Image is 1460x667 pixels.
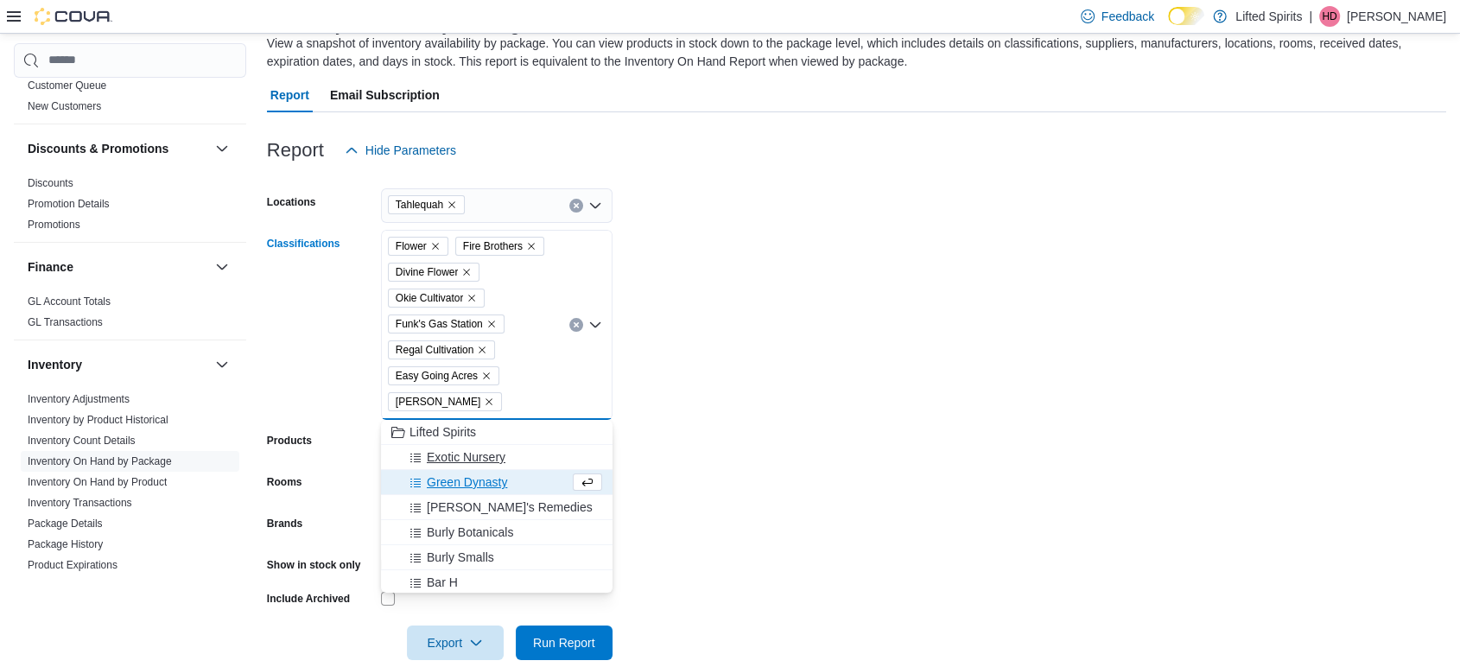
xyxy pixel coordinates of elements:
span: Burly Smalls [427,549,494,566]
span: Bar H [427,574,458,591]
button: Close list of options [588,318,602,332]
span: Lifted Spirits [409,423,476,441]
button: Discounts & Promotions [212,138,232,159]
p: [PERSON_NAME] [1347,6,1446,27]
button: Remove Okie TSGP from selection in this group [484,397,494,407]
div: Harley Davis [1319,6,1340,27]
button: Open list of options [588,199,602,213]
span: Dark Mode [1168,25,1169,26]
a: Customer Queue [28,79,106,92]
img: Cova [35,8,112,25]
button: Remove Funk's Gas Station from selection in this group [486,319,497,329]
button: Clear input [569,318,583,332]
span: Inventory On Hand by Product [28,475,167,489]
button: [PERSON_NAME]'s Remedies [381,495,613,520]
a: Promotions [28,219,80,231]
span: New Customers [28,99,101,113]
label: Rooms [267,475,302,489]
label: Classifications [267,237,340,251]
button: Finance [212,257,232,277]
button: Lifted Spirits [381,420,613,445]
h3: Discounts & Promotions [28,140,168,157]
a: Product Expirations [28,559,117,571]
label: Brands [267,517,302,530]
span: Run Report [533,634,595,651]
button: Burly Botanicals [381,520,613,545]
span: Promotions [28,218,80,232]
span: HD [1322,6,1336,27]
span: Okie Cultivator [396,289,464,307]
a: New Customers [28,100,101,112]
button: Remove Fire Brothers from selection in this group [526,241,536,251]
span: [PERSON_NAME]'s Remedies [427,499,593,516]
span: Green Dynasty [427,473,507,491]
span: Fire Brothers [463,238,523,255]
a: Inventory Adjustments [28,393,130,405]
p: Lifted Spirits [1235,6,1302,27]
button: Exotic Nursery [381,445,613,470]
span: Inventory Transactions [28,496,132,510]
a: Inventory by Product Historical [28,414,168,426]
a: Inventory On Hand by Package [28,455,172,467]
button: Remove Divine Flower from selection in this group [461,267,472,277]
button: Export [407,626,504,660]
a: Promotion Details [28,198,110,210]
span: Easy Going Acres [388,366,499,385]
p: | [1309,6,1312,27]
a: Inventory Count Details [28,435,136,447]
div: Finance [14,291,246,340]
span: Regal Cultivation [396,341,474,359]
button: Clear input [569,199,583,213]
button: Inventory [28,356,208,373]
span: Email Subscription [330,78,440,112]
button: Run Report [516,626,613,660]
span: Burly Botanicals [427,524,513,541]
span: Hide Parameters [365,142,456,159]
span: GL Transactions [28,315,103,329]
button: Green Dynasty [381,470,613,495]
label: Include Archived [267,592,350,606]
span: Divine Flower [388,263,480,282]
button: Remove Okie Cultivator from selection in this group [467,293,477,303]
button: Remove Tahlequah from selection in this group [447,200,457,210]
h3: Inventory [28,356,82,373]
span: Report [270,78,309,112]
button: Remove Flower from selection in this group [430,241,441,251]
span: Inventory On Hand by Package [28,454,172,468]
span: Exotic Nursery [427,448,505,466]
span: Inventory by Product Historical [28,413,168,427]
a: Package History [28,538,103,550]
a: Package Details [28,518,103,530]
span: Feedback [1101,8,1154,25]
label: Products [267,434,312,448]
span: Easy Going Acres [396,367,478,384]
div: Discounts & Promotions [14,173,246,242]
span: Flower [396,238,427,255]
button: Discounts & Promotions [28,140,208,157]
label: Locations [267,195,316,209]
span: Discounts [28,176,73,190]
a: Inventory Transactions [28,497,132,509]
button: Bar H [381,570,613,595]
span: Promotion Details [28,197,110,211]
span: Funk's Gas Station [388,314,505,333]
span: Divine Flower [396,264,459,281]
div: Inventory [14,389,246,645]
button: Hide Parameters [338,133,463,168]
span: Okie Cultivator [388,289,486,308]
span: Package History [28,537,103,551]
a: Discounts [28,177,73,189]
a: GL Account Totals [28,295,111,308]
span: Inventory Adjustments [28,392,130,406]
span: Funk's Gas Station [396,315,483,333]
h3: Report [267,140,324,161]
span: Tahlequah [396,196,443,213]
div: View a snapshot of inventory availability by package. You can view products in stock down to the ... [267,35,1438,71]
span: Tahlequah [388,195,465,214]
a: GL Transactions [28,316,103,328]
button: Remove Easy Going Acres from selection in this group [481,371,492,381]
